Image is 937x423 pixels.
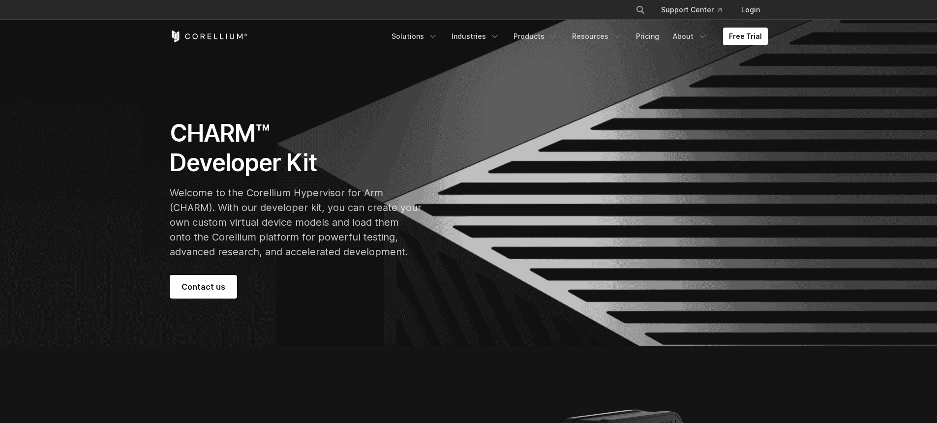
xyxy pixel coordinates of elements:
[566,28,628,45] a: Resources
[170,275,237,299] a: Contact us
[508,28,564,45] a: Products
[632,1,649,19] button: Search
[181,281,225,293] span: Contact us
[446,28,506,45] a: Industries
[386,28,768,45] div: Navigation Menu
[170,30,248,42] a: Corellium Home
[723,28,768,45] a: Free Trial
[630,28,665,45] a: Pricing
[170,119,422,178] h1: CHARM™ Developer Kit
[667,28,713,45] a: About
[386,28,444,45] a: Solutions
[170,185,422,259] p: Welcome to the Corellium Hypervisor for Arm (CHARM). With our developer kit, you can create your ...
[733,1,768,19] a: Login
[624,1,768,19] div: Navigation Menu
[653,1,729,19] a: Support Center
